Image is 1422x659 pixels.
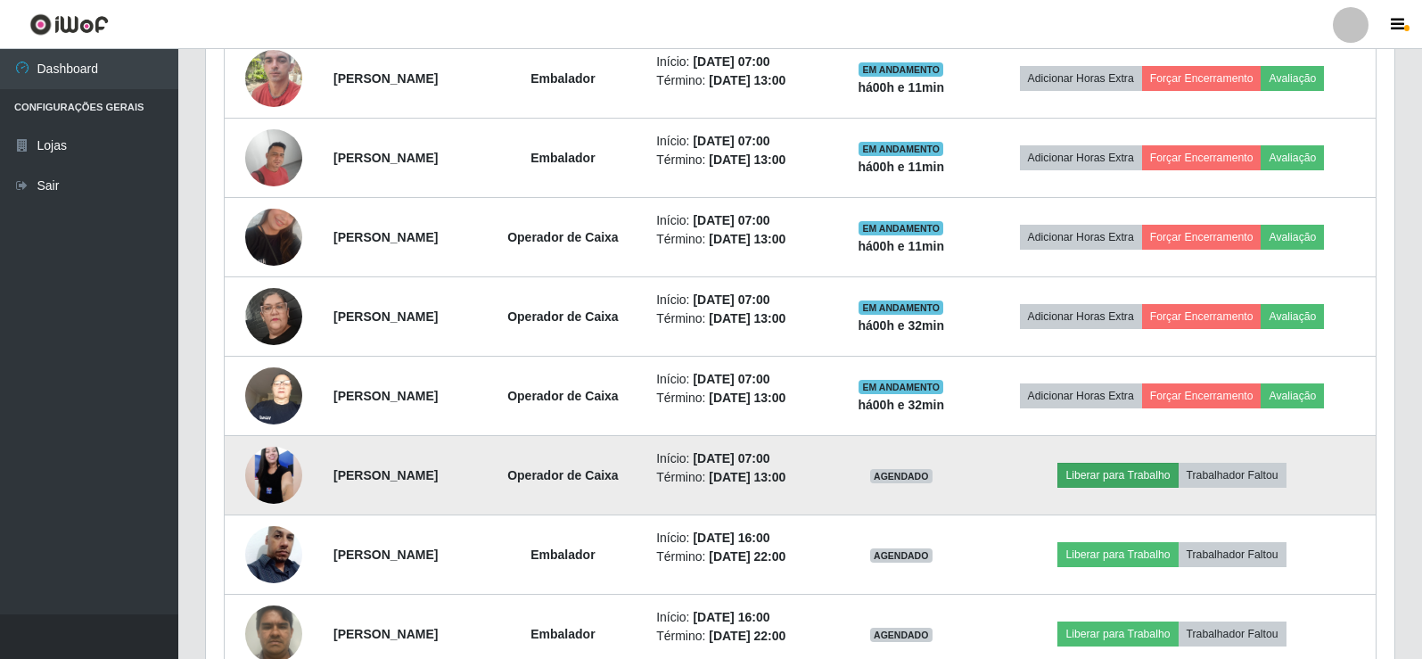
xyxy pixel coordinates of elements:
button: Adicionar Horas Extra [1020,145,1142,170]
button: Avaliação [1261,304,1324,329]
time: [DATE] 13:00 [709,470,785,484]
li: Término: [656,468,823,487]
strong: há 00 h e 11 min [858,80,944,95]
button: Trabalhador Faltou [1179,622,1286,647]
time: [DATE] 07:00 [693,372,769,386]
strong: [PERSON_NAME] [333,389,438,403]
img: 1730602646133.jpeg [245,186,302,288]
button: Forçar Encerramento [1142,225,1262,250]
img: 1723623614898.jpeg [245,358,302,433]
time: [DATE] 13:00 [709,73,785,87]
li: Início: [656,291,823,309]
time: [DATE] 22:00 [709,629,785,643]
img: 1710898857944.jpeg [245,129,302,186]
strong: Embalador [530,151,595,165]
strong: [PERSON_NAME] [333,468,438,482]
span: AGENDADO [870,628,933,642]
img: 1740359747198.jpeg [245,504,302,605]
li: Início: [656,529,823,548]
li: Início: [656,211,823,230]
li: Término: [656,230,823,249]
button: Trabalhador Faltou [1179,542,1286,567]
button: Forçar Encerramento [1142,383,1262,408]
strong: Operador de Caixa [507,230,619,244]
span: EM ANDAMENTO [859,301,943,315]
li: Início: [656,449,823,468]
img: CoreUI Logo [29,13,109,36]
strong: [PERSON_NAME] [333,151,438,165]
strong: [PERSON_NAME] [333,309,438,324]
strong: [PERSON_NAME] [333,548,438,562]
li: Término: [656,627,823,646]
strong: [PERSON_NAME] [333,627,438,641]
span: EM ANDAMENTO [859,221,943,235]
time: [DATE] 13:00 [709,311,785,325]
button: Trabalhador Faltou [1179,463,1286,488]
li: Término: [656,548,823,566]
strong: [PERSON_NAME] [333,71,438,86]
button: Avaliação [1261,225,1324,250]
strong: Embalador [530,71,595,86]
span: EM ANDAMENTO [859,62,943,77]
button: Liberar para Trabalho [1057,463,1178,488]
strong: Embalador [530,548,595,562]
strong: Embalador [530,627,595,641]
button: Liberar para Trabalho [1057,542,1178,567]
span: AGENDADO [870,548,933,563]
li: Início: [656,608,823,627]
li: Início: [656,370,823,389]
li: Término: [656,309,823,328]
button: Avaliação [1261,383,1324,408]
li: Início: [656,132,823,151]
time: [DATE] 07:00 [693,213,769,227]
span: AGENDADO [870,469,933,483]
li: Término: [656,71,823,90]
strong: [PERSON_NAME] [333,230,438,244]
strong: Operador de Caixa [507,389,619,403]
strong: há 00 h e 32 min [858,398,944,412]
button: Avaliação [1261,145,1324,170]
time: [DATE] 22:00 [709,549,785,564]
strong: há 00 h e 11 min [858,160,944,174]
button: Liberar para Trabalho [1057,622,1178,647]
time: [DATE] 16:00 [693,610,769,624]
button: Avaliação [1261,66,1324,91]
button: Adicionar Horas Extra [1020,304,1142,329]
img: 1744410573389.jpeg [245,253,302,380]
li: Término: [656,151,823,169]
span: EM ANDAMENTO [859,142,943,156]
button: Forçar Encerramento [1142,66,1262,91]
time: [DATE] 13:00 [709,232,785,246]
button: Forçar Encerramento [1142,145,1262,170]
strong: há 00 h e 32 min [858,318,944,333]
button: Adicionar Horas Extra [1020,225,1142,250]
time: [DATE] 07:00 [693,292,769,307]
time: [DATE] 07:00 [693,54,769,69]
time: [DATE] 07:00 [693,451,769,465]
img: 1745337138918.jpeg [245,40,302,116]
li: Término: [656,389,823,408]
strong: há 00 h e 11 min [858,239,944,253]
button: Adicionar Horas Extra [1020,383,1142,408]
time: [DATE] 07:00 [693,134,769,148]
strong: Operador de Caixa [507,468,619,482]
button: Forçar Encerramento [1142,304,1262,329]
strong: Operador de Caixa [507,309,619,324]
img: 1743178705406.jpeg [245,412,302,539]
button: Adicionar Horas Extra [1020,66,1142,91]
time: [DATE] 16:00 [693,531,769,545]
time: [DATE] 13:00 [709,152,785,167]
time: [DATE] 13:00 [709,391,785,405]
span: EM ANDAMENTO [859,380,943,394]
li: Início: [656,53,823,71]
